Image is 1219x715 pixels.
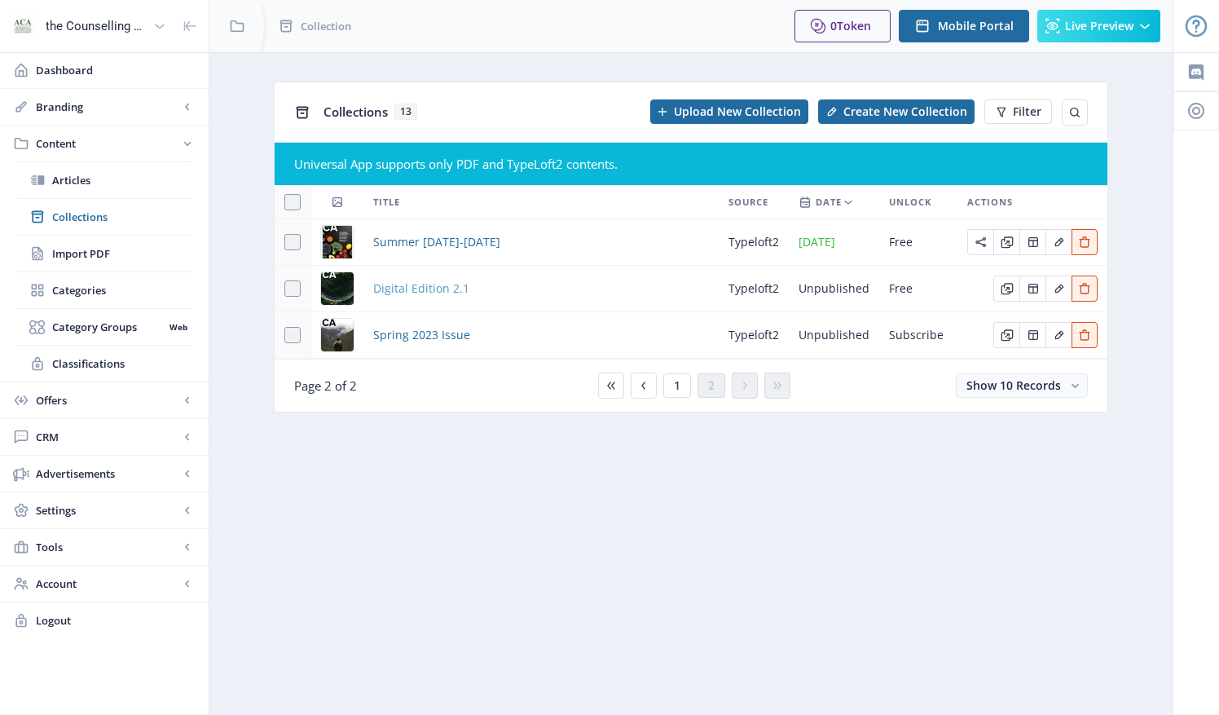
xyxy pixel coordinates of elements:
[674,379,680,392] span: 1
[808,99,975,124] a: New page
[36,539,179,555] span: Tools
[373,279,469,298] a: Digital Edition 2.1
[36,392,179,408] span: Offers
[993,280,1019,295] a: Edit page
[16,346,192,382] a: Classifications
[46,8,147,44] div: the Counselling Australia Magazine
[1037,10,1160,42] button: Live Preview
[816,192,842,212] span: Date
[373,325,470,345] a: Spring 2023 Issue
[993,233,1019,249] a: Edit page
[719,219,789,266] td: typeloft2
[36,62,196,78] span: Dashboard
[1019,326,1045,342] a: Edit page
[818,99,975,124] button: Create New Collection
[1072,326,1098,342] a: Edit page
[967,233,993,249] a: Edit page
[36,429,179,445] span: CRM
[794,10,891,42] button: 0Token
[394,104,417,120] span: 13
[956,373,1088,398] button: Show 10 Records
[323,104,388,120] span: Collections
[879,219,957,266] td: Free
[10,13,36,39] img: properties.app_icon.jpeg
[52,355,192,372] span: Classifications
[984,99,1052,124] button: Filter
[16,272,192,308] a: Categories
[16,162,192,198] a: Articles
[36,502,179,519] span: Settings
[674,105,801,118] span: Upload New Collection
[373,232,500,252] a: Summer [DATE]-[DATE]
[1072,233,1098,249] a: Edit page
[52,245,192,262] span: Import PDF
[993,326,1019,342] a: Edit page
[321,319,354,351] img: cover.png
[52,319,164,335] span: Category Groups
[879,312,957,359] td: Subscribe
[52,209,192,225] span: Collections
[1045,280,1072,295] a: Edit page
[1019,280,1045,295] a: Edit page
[16,199,192,235] a: Collections
[1065,20,1133,33] span: Live Preview
[837,18,871,33] span: Token
[373,192,400,212] span: Title
[879,266,957,312] td: Free
[719,266,789,312] td: typeloft2
[789,266,879,312] td: Unpublished
[36,99,179,115] span: Branding
[36,576,179,592] span: Account
[650,99,808,124] button: Upload New Collection
[321,226,354,258] img: cbd2b295-b998-412b-87a2-d7930f397e1c.jpg
[52,172,192,188] span: Articles
[728,192,768,212] span: Source
[1072,280,1098,295] a: Edit page
[36,612,196,629] span: Logout
[967,192,1013,212] span: Actions
[36,466,179,482] span: Advertisements
[1045,326,1072,342] a: Edit page
[889,192,931,212] span: Unlock
[16,309,192,345] a: Category GroupsWeb
[164,319,192,335] nb-badge: Web
[52,282,192,298] span: Categories
[1013,105,1041,118] span: Filter
[1019,233,1045,249] a: Edit page
[1045,233,1072,249] a: Edit page
[708,379,715,392] span: 2
[16,236,192,271] a: Import PDF
[321,272,354,305] img: cover.png
[899,10,1029,42] button: Mobile Portal
[938,20,1014,33] span: Mobile Portal
[719,312,789,359] td: typeloft2
[843,105,967,118] span: Create New Collection
[294,377,357,394] span: Page 2 of 2
[301,18,351,34] span: Collection
[966,377,1061,393] span: Show 10 Records
[789,312,879,359] td: Unpublished
[274,82,1108,413] app-collection-view: Collections
[789,219,879,266] td: [DATE]
[663,373,691,398] button: 1
[698,373,725,398] button: 2
[294,156,1088,172] div: Universal App supports only PDF and TypeLoft2 contents.
[36,135,179,152] span: Content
